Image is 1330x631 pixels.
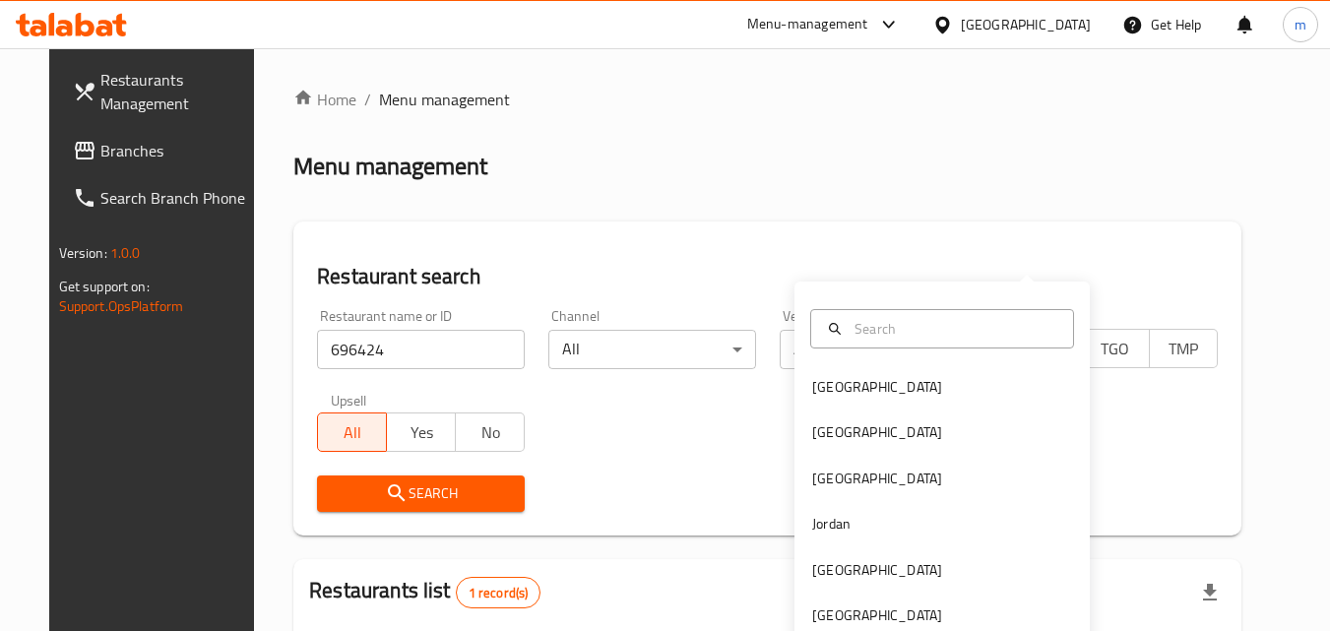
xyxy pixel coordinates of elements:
[548,330,756,369] div: All
[293,88,1241,111] nav: breadcrumb
[812,559,942,581] div: [GEOGRAPHIC_DATA]
[364,88,371,111] li: /
[59,274,150,299] span: Get support on:
[333,481,509,506] span: Search
[317,412,387,452] button: All
[847,318,1061,340] input: Search
[395,418,448,447] span: Yes
[331,393,367,407] label: Upsell
[326,418,379,447] span: All
[457,584,540,602] span: 1 record(s)
[812,604,942,626] div: [GEOGRAPHIC_DATA]
[317,330,525,369] input: Search for restaurant name or ID..
[1089,335,1142,363] span: TGO
[386,412,456,452] button: Yes
[812,421,942,443] div: [GEOGRAPHIC_DATA]
[100,68,256,115] span: Restaurants Management
[293,151,487,182] h2: Menu management
[57,127,272,174] a: Branches
[317,262,1218,291] h2: Restaurant search
[1149,329,1219,368] button: TMP
[57,174,272,221] a: Search Branch Phone
[812,513,851,535] div: Jordan
[293,88,356,111] a: Home
[747,13,868,36] div: Menu-management
[59,293,184,319] a: Support.OpsPlatform
[961,14,1091,35] div: [GEOGRAPHIC_DATA]
[812,468,942,489] div: [GEOGRAPHIC_DATA]
[1080,329,1150,368] button: TGO
[780,330,987,369] div: All
[110,240,141,266] span: 1.0.0
[1295,14,1306,35] span: m
[309,576,540,608] h2: Restaurants list
[59,240,107,266] span: Version:
[100,186,256,210] span: Search Branch Phone
[464,418,517,447] span: No
[1186,569,1234,616] div: Export file
[57,56,272,127] a: Restaurants Management
[100,139,256,162] span: Branches
[317,475,525,512] button: Search
[379,88,510,111] span: Menu management
[1158,335,1211,363] span: TMP
[455,412,525,452] button: No
[812,376,942,398] div: [GEOGRAPHIC_DATA]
